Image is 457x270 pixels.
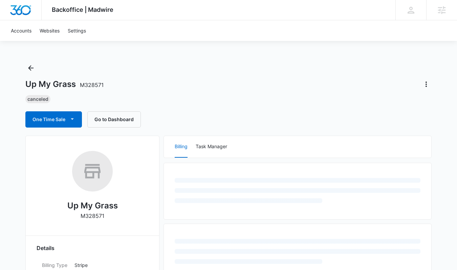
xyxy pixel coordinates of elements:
[25,63,36,73] button: Back
[19,11,33,16] div: v 4.0.25
[36,20,64,41] a: Websites
[64,20,90,41] a: Settings
[25,95,50,103] div: Canceled
[52,6,113,13] span: Backoffice | Madwire
[421,79,432,90] button: Actions
[175,136,188,158] button: Billing
[37,244,55,252] span: Details
[11,18,16,23] img: website_grey.svg
[7,20,36,41] a: Accounts
[18,18,74,23] div: Domain: [DOMAIN_NAME]
[18,39,24,45] img: tab_domain_overview_orange.svg
[87,111,141,128] button: Go to Dashboard
[26,40,61,44] div: Domain Overview
[74,262,143,269] p: Stripe
[196,136,227,158] button: Task Manager
[81,212,104,220] p: M328571
[25,79,104,89] h1: Up My Grass
[42,262,69,269] dt: Billing Type
[67,200,118,212] h2: Up My Grass
[11,11,16,16] img: logo_orange.svg
[75,40,114,44] div: Keywords by Traffic
[80,82,104,88] span: M328571
[25,111,82,128] button: One Time Sale
[67,39,73,45] img: tab_keywords_by_traffic_grey.svg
